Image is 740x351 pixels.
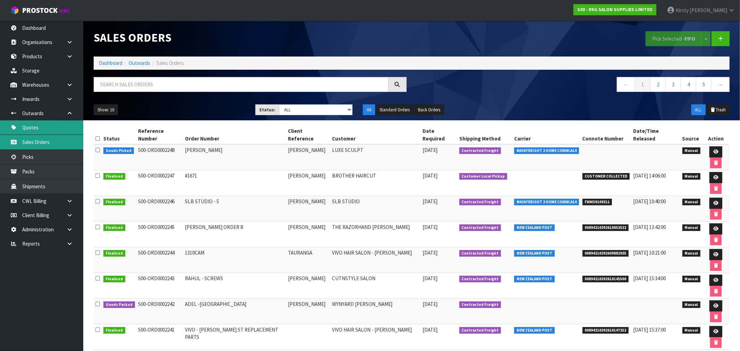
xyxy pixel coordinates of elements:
td: VIVO - [PERSON_NAME] ST REPLACEMENT PARTS [183,324,286,350]
a: Outwards [129,60,150,66]
span: Manual [682,327,701,334]
td: [PERSON_NAME] [286,144,330,170]
span: [DATE] [423,326,437,333]
span: Contracted Freight [459,147,501,154]
strong: Status: [259,107,275,113]
span: [DATE] 15:34:00 [633,275,666,282]
td: RAHUL - SCREWS [183,273,286,299]
span: Finalised [103,276,125,283]
th: Customer [330,126,421,144]
a: 2 [650,77,666,92]
span: Contracted Freight [459,250,501,257]
th: Date/Time Released [631,126,680,144]
td: [PERSON_NAME] [286,273,330,299]
span: Finalised [103,327,125,334]
th: Connote Number [581,126,632,144]
span: [DATE] [423,301,437,307]
span: Finalised [103,250,125,257]
span: Manual [682,199,701,206]
span: NEW ZEALAND POST [514,327,555,334]
td: [PERSON_NAME] [183,144,286,170]
th: Order Number [183,126,286,144]
td: VIVO HAIR SALON - [PERSON_NAME] [330,247,421,273]
span: Finalised [103,199,125,206]
td: S00-ORD0002243 [137,273,183,299]
strong: FIFO [684,35,695,42]
td: BROTHER HAIRCUT [330,170,421,196]
span: Manual [682,173,701,180]
span: 00894210392610145500 [582,276,629,283]
button: ALL [691,104,706,115]
a: 1 [635,77,650,92]
td: CUTNSTYLE SALON [330,273,421,299]
span: Sales Orders [156,60,184,66]
td: [PERSON_NAME] [286,222,330,247]
span: [DATE] [423,198,437,205]
small: WMS [59,8,70,14]
nav: Page navigation [417,77,730,94]
span: [PERSON_NAME] [690,7,727,14]
th: Date Required [421,126,458,144]
img: cube-alt.png [10,6,19,15]
td: 1310CAM [183,247,286,273]
span: [DATE] [423,172,437,179]
td: WYNYARD [PERSON_NAME] [330,299,421,324]
span: Contracted Freight [459,301,501,308]
span: [DATE] 10:40:00 [633,198,666,205]
span: MAINFREIGHT 2 HOME CONWLA14 [514,147,579,154]
td: ADEL -[GEOGRAPHIC_DATA] [183,299,286,324]
span: Contracted Freight [459,276,501,283]
span: [DATE] 13:42:00 [633,224,666,230]
span: [DATE] [423,249,437,256]
span: NEW ZEALAND POST [514,224,555,231]
span: [DATE] 14:06:00 [633,172,666,179]
td: [PERSON_NAME] ORDER 8 [183,222,286,247]
td: LUXE SCULPT [330,144,421,170]
td: S00-ORD0002242 [137,299,183,324]
td: THE RAZORHAND [PERSON_NAME] [330,222,421,247]
span: Manual [682,276,701,283]
td: S00-ORD0002246 [137,196,183,222]
span: FWM59109311 [582,199,612,206]
span: Goods Picked [103,147,134,154]
a: S00 - RKG SALON SUPPLIES LIMITED [573,4,656,15]
td: TAURANGA [286,247,330,273]
input: Search sales orders [94,77,389,92]
th: Carrier [512,126,581,144]
span: Contracted Freight [459,224,501,231]
td: SLB STUDIO [330,196,421,222]
span: NEW ZEALAND POST [514,250,555,257]
button: Show: 10 [94,104,118,115]
button: Back Orders [414,104,444,115]
button: Pick Selected -FIFO [646,31,702,46]
span: [DATE] [423,224,437,230]
span: [DATE] [423,275,437,282]
a: Dashboard [99,60,122,66]
th: Client Reference [286,126,330,144]
a: 4 [681,77,696,92]
td: [PERSON_NAME] [286,196,330,222]
span: 00894210392609882935 [582,250,629,257]
td: [PERSON_NAME] [286,299,330,324]
span: [DATE] [423,147,437,153]
th: Status [102,126,137,144]
h1: Sales Orders [94,31,407,44]
td: SLB STUDIO - 5 [183,196,286,222]
a: ← [617,77,635,92]
th: Source [681,126,703,144]
span: MAINFREIGHT 2 HOME CONWLA14 [514,199,579,206]
span: 00894210392610053522 [582,224,629,231]
strong: S00 - RKG SALON SUPPLIES LIMITED [577,7,653,12]
a: 5 [696,77,712,92]
td: #1671 [183,170,286,196]
button: All [363,104,375,115]
td: S00-ORD0002245 [137,222,183,247]
td: [PERSON_NAME] [286,170,330,196]
span: Manual [682,147,701,154]
span: Contracted Freight [459,199,501,206]
span: NEW ZEALAND POST [514,276,555,283]
th: Reference Number [137,126,183,144]
span: Kirsty [676,7,689,14]
a: → [711,77,730,92]
span: ProStock [22,6,58,15]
